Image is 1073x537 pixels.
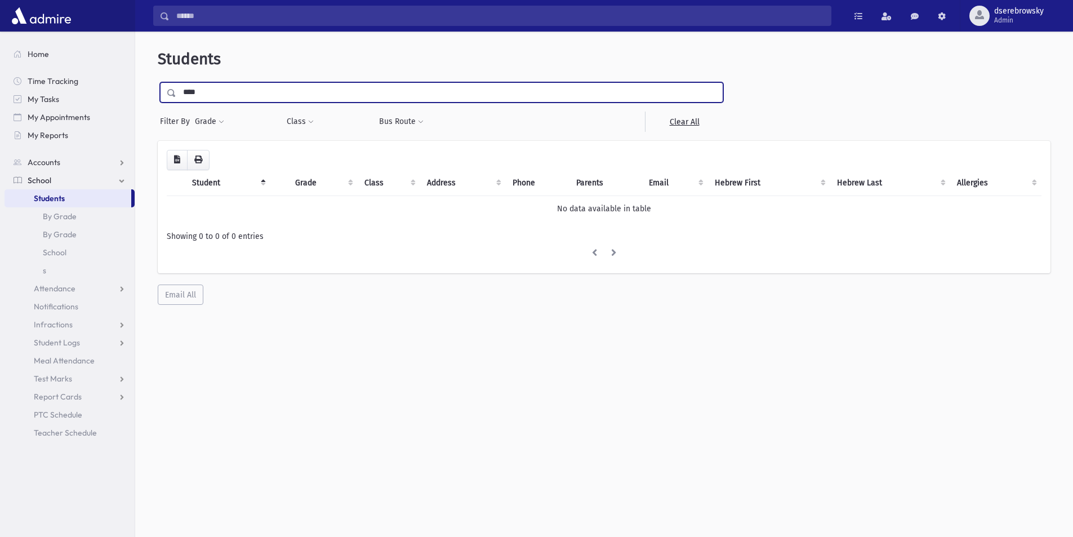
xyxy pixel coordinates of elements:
[28,112,90,122] span: My Appointments
[34,374,72,384] span: Test Marks
[5,334,135,352] a: Student Logs
[5,261,135,279] a: s
[158,50,221,68] span: Students
[5,370,135,388] a: Test Marks
[5,225,135,243] a: By Grade
[5,279,135,298] a: Attendance
[506,170,569,196] th: Phone
[28,94,59,104] span: My Tasks
[5,207,135,225] a: By Grade
[170,6,831,26] input: Search
[34,193,65,203] span: Students
[288,170,357,196] th: Grade: activate to sort column ascending
[994,7,1044,16] span: dserebrowsky
[34,356,95,366] span: Meal Attendance
[5,72,135,90] a: Time Tracking
[358,170,421,196] th: Class: activate to sort column ascending
[5,388,135,406] a: Report Cards
[34,283,75,294] span: Attendance
[160,116,194,127] span: Filter By
[28,76,78,86] span: Time Tracking
[34,428,97,438] span: Teacher Schedule
[28,157,60,167] span: Accounts
[950,170,1041,196] th: Allergies: activate to sort column ascending
[5,316,135,334] a: Infractions
[569,170,642,196] th: Parents
[5,171,135,189] a: School
[28,49,49,59] span: Home
[5,243,135,261] a: School
[34,410,82,420] span: PTC Schedule
[708,170,830,196] th: Hebrew First: activate to sort column ascending
[167,230,1041,242] div: Showing 0 to 0 of 0 entries
[28,130,68,140] span: My Reports
[5,298,135,316] a: Notifications
[158,285,203,305] button: Email All
[286,112,314,132] button: Class
[194,112,225,132] button: Grade
[5,352,135,370] a: Meal Attendance
[5,406,135,424] a: PTC Schedule
[5,126,135,144] a: My Reports
[5,424,135,442] a: Teacher Schedule
[645,112,723,132] a: Clear All
[185,170,270,196] th: Student: activate to sort column descending
[420,170,506,196] th: Address: activate to sort column ascending
[642,170,708,196] th: Email: activate to sort column ascending
[34,338,80,348] span: Student Logs
[5,189,131,207] a: Students
[34,392,82,402] span: Report Cards
[5,108,135,126] a: My Appointments
[167,196,1041,221] td: No data available in table
[5,153,135,171] a: Accounts
[9,5,74,27] img: AdmirePro
[994,16,1044,25] span: Admin
[167,150,188,170] button: CSV
[5,90,135,108] a: My Tasks
[187,150,210,170] button: Print
[5,45,135,63] a: Home
[34,319,73,330] span: Infractions
[379,112,424,132] button: Bus Route
[28,175,51,185] span: School
[830,170,951,196] th: Hebrew Last: activate to sort column ascending
[34,301,78,312] span: Notifications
